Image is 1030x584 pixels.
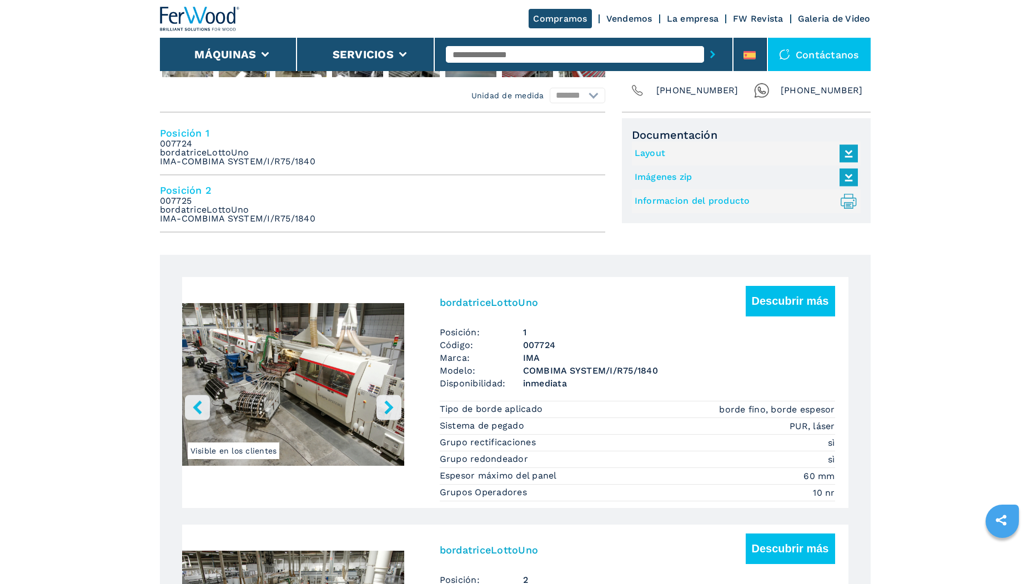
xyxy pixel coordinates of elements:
[635,168,852,187] a: Imágenes zip
[160,127,605,139] h4: Posición 1
[160,175,605,233] li: Posición 2
[523,377,835,390] span: inmediata
[635,144,852,163] a: Layout
[182,283,404,552] div: Go to Slide 1
[667,13,719,24] a: La empresa
[440,339,523,351] span: Código:
[194,48,256,61] button: Máquinas
[440,351,523,364] span: Marca:
[440,377,523,390] span: Disponibilidad:
[440,326,523,339] span: Posición:
[606,13,652,24] a: Vendemos
[523,326,835,339] span: 1
[160,118,605,175] li: Posición 1
[471,90,544,101] em: Unidad de medida
[182,277,848,508] a: left-buttonright-buttonGo to Slide 1Go to Slide 2Go to Slide 3Go to Slide 4Go to Slide 5Go to Sli...
[440,436,539,449] p: Grupo rectificaciones
[781,83,863,98] span: [PHONE_NUMBER]
[182,283,404,491] img: 4a3dc2653b72f1c40332e0b4d24a3c87
[719,403,835,416] em: borde fino, borde espesor
[523,364,835,377] h3: COMBIMA SYSTEM/I/R75/1840
[160,7,240,31] img: Ferwood
[790,420,835,432] em: PUR, láser
[632,128,861,142] span: Documentación
[440,364,523,377] span: Modelo:
[733,13,783,24] a: FW Revista
[440,453,531,465] p: Grupo redondeador
[635,192,852,210] a: Informacion del producto
[746,286,835,316] button: Descubrir más
[803,470,835,482] em: 60 mm
[630,83,645,98] img: Phone
[656,83,738,98] span: [PHONE_NUMBER]
[440,296,539,309] h3: bordatriceLottoUno
[160,197,315,223] em: 007725 bordatriceLottoUno IMA-COMBIMA SYSTEM/I/R75/1840
[440,543,539,556] h3: bordatriceLottoUno
[376,395,401,420] button: right-button
[813,486,835,499] em: 10 nr
[440,403,546,415] p: Tipo de borde aplicado
[704,42,721,67] button: submit-button
[333,48,394,61] button: Servicios
[188,442,280,459] span: Visible en los clientes
[440,486,530,499] p: Grupos Operadores
[754,83,770,98] img: Whatsapp
[768,38,871,71] div: Contáctanos
[440,470,560,482] p: Espesor máximo del panel
[440,420,527,432] p: Sistema de pegado
[529,9,591,28] a: Compramos
[798,13,871,24] a: Galeria de Video
[160,139,315,166] em: 007724 bordatriceLottoUno IMA-COMBIMA SYSTEM/I/R75/1840
[523,339,835,351] h3: 007724
[983,534,1022,576] iframe: Chat
[523,351,835,364] h3: IMA
[746,533,835,564] button: Descubrir más
[828,436,835,449] em: sì
[987,506,1015,534] a: sharethis
[185,395,210,420] button: left-button
[779,49,790,60] img: Contáctanos
[828,453,835,466] em: sì
[160,184,605,197] h4: Posición 2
